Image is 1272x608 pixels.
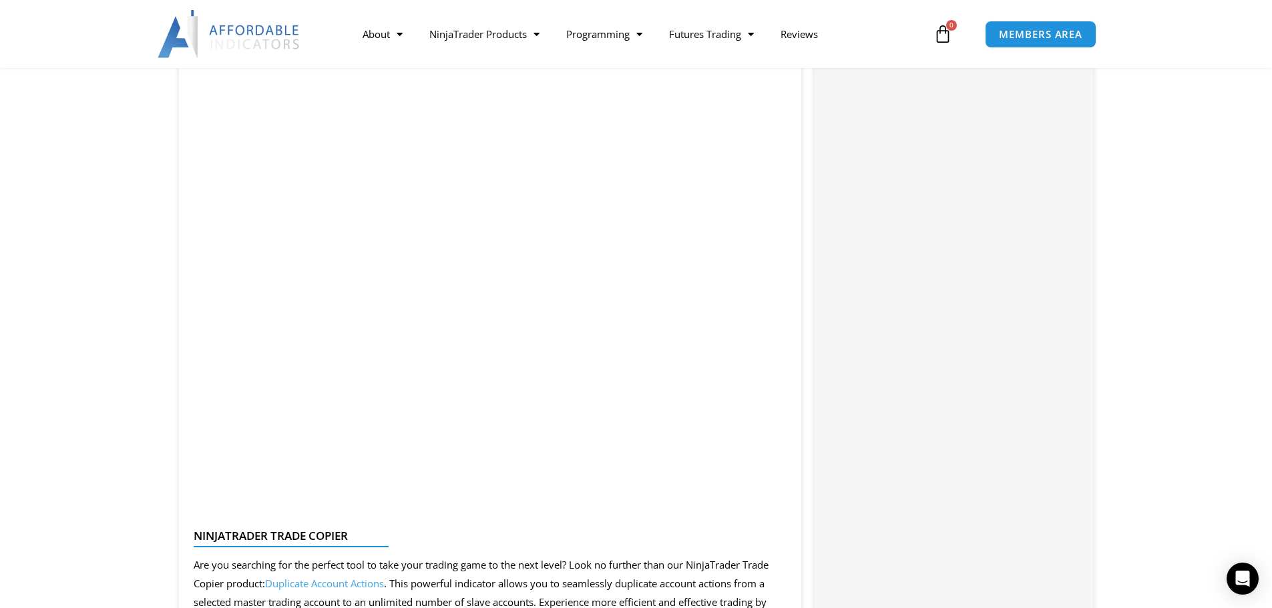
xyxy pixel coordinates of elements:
a: 0 [913,15,972,53]
a: Reviews [767,19,831,49]
a: Duplicate Account Actions [265,577,384,590]
a: NinjaTrader Products [416,19,553,49]
a: Futures Trading [656,19,767,49]
span: MEMBERS AREA [999,29,1082,39]
div: Open Intercom Messenger [1227,563,1259,595]
img: LogoAI | Affordable Indicators – NinjaTrader [158,10,301,58]
a: About [349,19,416,49]
a: Programming [553,19,656,49]
a: MEMBERS AREA [985,21,1096,48]
nav: Menu [349,19,930,49]
span: 0 [946,20,957,31]
h4: NinjaTrader Trade Copier [194,529,777,543]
